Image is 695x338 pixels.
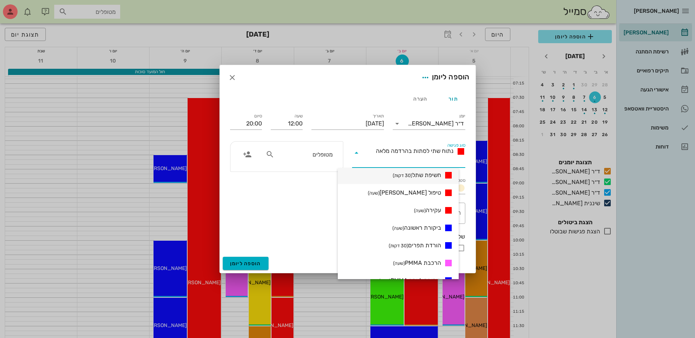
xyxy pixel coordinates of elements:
small: (שעה) [368,190,380,196]
label: סוג פגישה [447,143,465,148]
div: יומןד״ר [PERSON_NAME] [393,118,465,129]
div: סטטוסתור נקבע [352,182,465,194]
small: (30 דקות) [389,243,408,248]
label: שעה [294,113,303,119]
small: (שעה) [392,225,404,231]
small: (שעה) [414,208,426,213]
span: הורדת תפרים [389,241,441,250]
span: עקירה [414,206,441,215]
span: הרכבת PMMA [393,259,441,267]
div: שליחת תורים בוואטסאפ [230,233,465,241]
label: סיום [254,113,262,119]
div: הערה [404,90,437,108]
label: סטטוס [453,178,465,183]
span: חשיפת שתל [393,171,441,180]
div: תור [437,90,470,108]
div: ד״ר [PERSON_NAME] [408,120,464,127]
small: (30 דקות) [393,173,412,178]
span: נתוח שתי לסתות בהרדמה מלאה [376,147,454,154]
label: יומן [459,113,465,119]
small: (שעה) [379,278,391,283]
button: הוספה ליומן [223,257,269,270]
small: (שעה) [393,260,405,266]
span: הוספה ליומן [230,260,261,267]
div: הוספה ליומן [419,71,470,84]
span: טיפול [PERSON_NAME] [368,188,441,197]
span: ביקורת לאחר PMMA [379,276,441,285]
span: ביקורת ראשונה [392,224,441,232]
label: תאריך [372,113,384,119]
